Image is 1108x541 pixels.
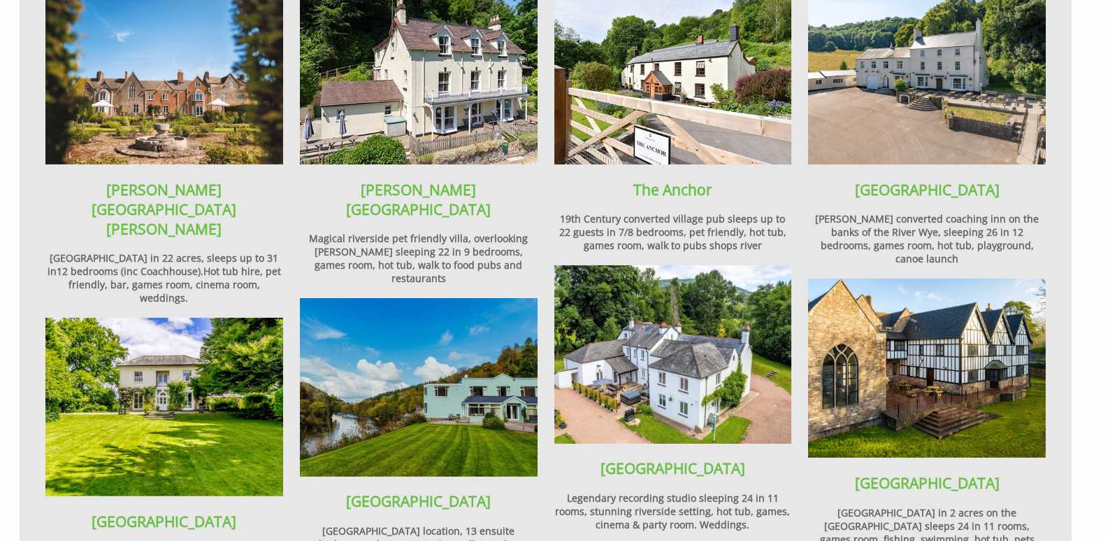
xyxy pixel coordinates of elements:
[346,491,491,511] a: [GEOGRAPHIC_DATA]
[346,180,491,219] a: [PERSON_NAME][GEOGRAPHIC_DATA]
[45,251,283,304] h4: [GEOGRAPHIC_DATA] in 22 acres, sleeps up to 31 in12 bedrooms (inc Coachhouse).Hot tub hire, pet f...
[45,318,283,496] img: Bromsash House
[855,473,1000,493] a: [GEOGRAPHIC_DATA]
[92,180,236,239] a: [PERSON_NAME][GEOGRAPHIC_DATA][PERSON_NAME]
[92,512,236,531] a: [GEOGRAPHIC_DATA]
[855,180,1000,199] a: [GEOGRAPHIC_DATA]
[554,212,792,252] h4: 19th Century converted village pub sleeps up to 22 guests in 7/8 bedrooms, pet friendly, hot tub,...
[300,232,538,285] h4: Magical riverside pet friendly villa, overlooking [PERSON_NAME] sleeping 22 in 9 bedrooms, games ...
[600,458,745,478] a: [GEOGRAPHIC_DATA]
[300,298,538,477] img: Wye Rapids House
[633,180,712,199] a: The Anchor
[554,265,792,444] img: Monnow Valley Studio
[808,279,1046,457] img: The Manor On The Monnow
[808,212,1046,460] h4: [PERSON_NAME] converted coaching inn on the banks of the River Wye, sleeping 26 in 12 bedrooms, g...
[554,491,792,531] h4: Legendary recording studio sleeping 24 in 11 rooms, stunning riverside setting, hot tub, games, c...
